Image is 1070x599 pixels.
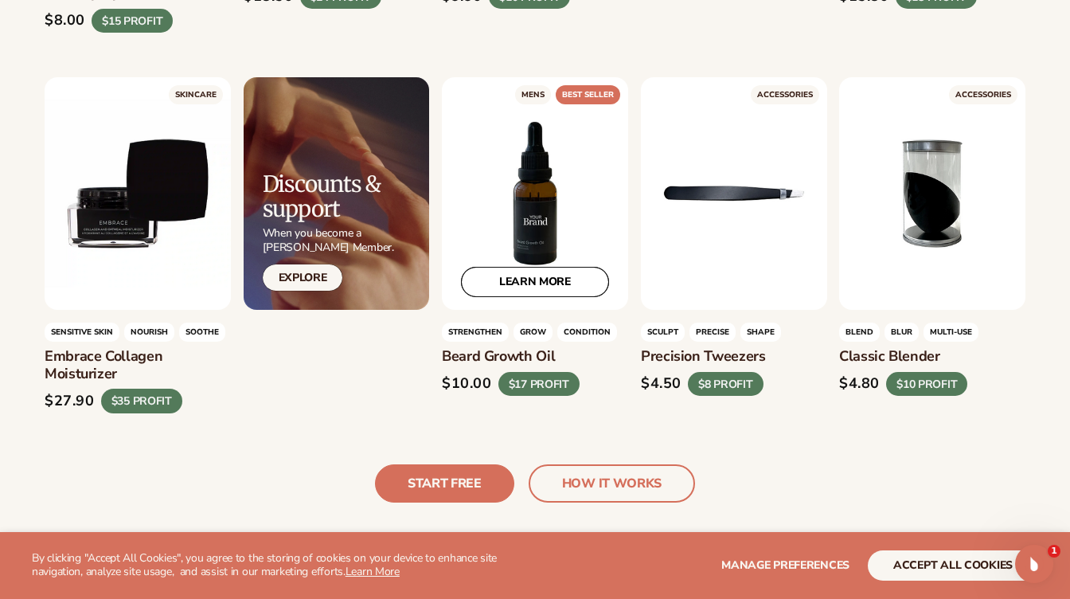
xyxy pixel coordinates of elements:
div: $8.00 [45,12,85,29]
span: sculpt [641,323,685,342]
span: multi-use [924,323,978,342]
div: $4.80 [839,376,880,393]
span: Manage preferences [721,558,849,573]
div: $15 PROFIT [92,8,173,33]
p: By clicking "Accept All Cookies", you agree to the storing of cookies on your device to enhance s... [32,552,526,579]
div: $4.50 [641,376,681,393]
span: nourish [124,323,174,342]
span: blend [839,323,880,342]
h2: Discounts & support [263,172,430,221]
div: $10.00 [442,376,492,393]
span: soothe [179,323,225,342]
span: 1 [1048,545,1060,558]
div: $35 PROFIT [101,390,182,414]
button: Manage preferences [721,550,849,581]
span: sensitive skin [45,323,119,342]
div: $27.90 [45,393,95,410]
iframe: Intercom live chat [1015,545,1053,583]
div: $17 PROFIT [498,372,580,397]
a: HOW IT WORKS [529,464,695,503]
a: START FREE [375,464,514,503]
div: $10 PROFIT [886,372,967,397]
span: grow [514,323,553,342]
a: Explore [263,264,343,291]
h3: Precision tweezers [641,348,827,366]
div: $8 PROFIT [688,372,763,397]
span: blur [885,323,919,342]
h3: Classic blender [839,348,1025,366]
p: When you become a [PERSON_NAME] Member. [263,226,430,255]
span: shape [740,323,781,342]
a: LEARN MORE [461,267,609,297]
a: Learn More [346,564,400,579]
button: accept all cookies [868,550,1038,581]
h3: Embrace collagen moisturizer [45,348,231,382]
h3: Beard growth oil [442,348,628,366]
span: condition [557,323,617,342]
span: precise [689,323,736,342]
span: strengthen [442,323,509,342]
